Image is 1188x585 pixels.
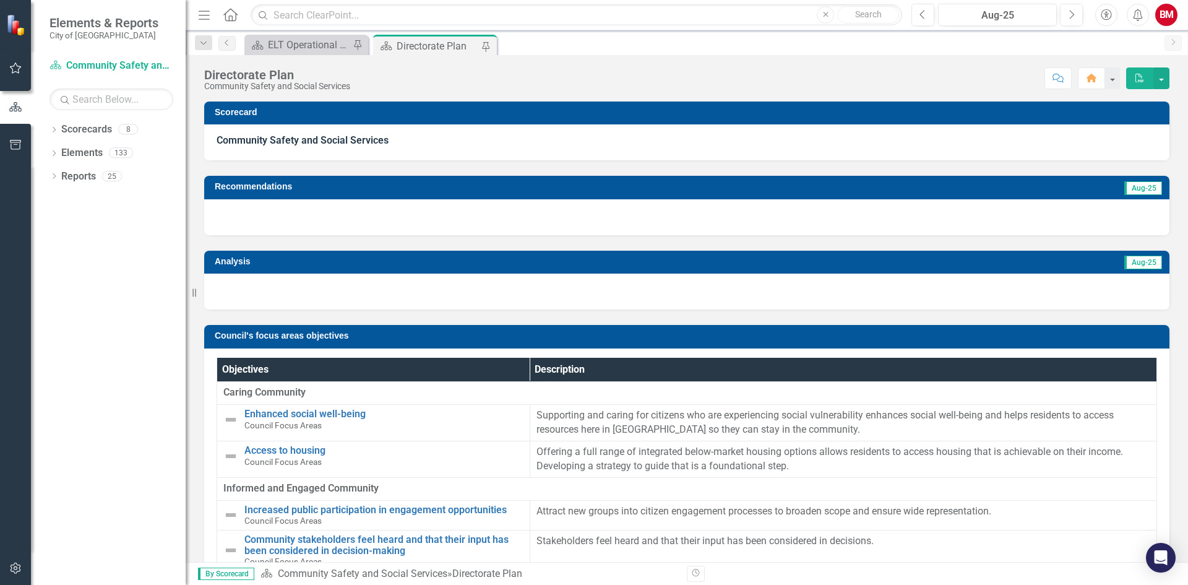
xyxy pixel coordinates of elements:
strong: Community Safety and Social Services [217,134,389,146]
h3: Council's focus areas objectives [215,331,1163,340]
div: Aug-25 [942,8,1052,23]
div: ELT Operational Plan [268,37,350,53]
h3: Scorecard [215,108,1163,117]
button: BM [1155,4,1177,26]
div: Open Intercom Messenger [1146,543,1176,573]
div: 8 [118,124,138,135]
span: By Scorecard [198,568,254,580]
div: 25 [102,171,122,181]
a: Enhanced social well-being [244,409,523,420]
span: Aug-25 [1124,181,1162,195]
button: Aug-25 [938,4,1057,26]
div: Community Safety and Social Services [204,82,350,91]
span: Council Focus Areas [244,457,322,467]
span: Council Focus Areas [244,420,322,430]
span: Council Focus Areas [244,557,322,566]
a: Increased public participation in engagement opportunities [244,505,523,516]
a: Scorecards [61,123,112,137]
div: » [260,567,678,581]
a: Community stakeholders feel heard and that their input has been considered in decision-making [244,534,523,556]
span: Informed and Engaged Community [223,482,1150,496]
a: Community Safety and Social Services [49,59,173,73]
span: Council Focus Areas [244,516,322,526]
a: Elements [61,146,103,160]
img: Not Defined [223,412,238,427]
p: Offering a full range of integrated below-market housing options allows residents to access housi... [536,445,1150,474]
p: Supporting and caring for citizens who are experiencing social vulnerability enhances social well... [536,409,1150,437]
h3: Analysis [215,257,668,266]
input: Search Below... [49,89,173,110]
a: Community Safety and Social Services [278,568,447,579]
img: Not Defined [223,449,238,464]
button: Search [837,6,899,24]
small: City of [GEOGRAPHIC_DATA] [49,30,158,40]
span: Elements & Reports [49,15,158,30]
span: Search [855,9,882,19]
div: Directorate Plan [397,38,478,54]
input: Search ClearPoint... [251,4,902,26]
div: Directorate Plan [452,568,522,579]
a: ELT Operational Plan [247,37,350,53]
img: Not Defined [223,543,238,558]
p: Attract new groups into citizen engagement processes to broaden scope and ensure wide representat... [536,505,1150,519]
div: 133 [109,148,133,158]
span: Caring Community [223,386,1150,400]
div: Directorate Plan [204,68,350,82]
a: Reports [61,170,96,184]
img: ClearPoint Strategy [6,13,28,36]
a: Access to housing [244,445,523,456]
p: Stakeholders feel heard and that their input has been considered in decisions. [536,534,1150,548]
img: Not Defined [223,508,238,522]
h3: Recommendations [215,182,846,191]
span: Aug-25 [1124,256,1162,269]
